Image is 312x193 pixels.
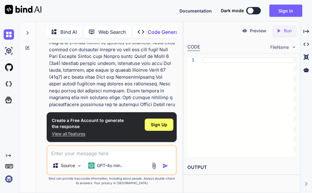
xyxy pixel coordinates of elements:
p: Bind can provide inaccurate information, including about people. Always double-check its answers.... [47,176,176,185]
img: darkCloudIdeIcon [4,79,14,89]
img: attachment [151,162,158,169]
img: Bind AI [5,5,41,14]
p: View all Features [52,131,124,137]
h1: Create a Free Account to generate the response [52,117,124,130]
img: chevron down [291,45,296,50]
p: GPT-4o min.. [97,163,123,169]
p: Web Search [98,28,126,36]
p: Code Generator [148,28,185,36]
div: CODE [187,44,200,51]
img: chat [4,29,14,40]
p: Bind AI [60,28,77,36]
p: Source [61,163,75,169]
h2: OUTPUT [184,160,300,175]
img: preview [242,28,247,34]
img: GPT-4o mini [88,163,94,169]
span: Dark mode [221,8,244,14]
div: 1 [187,57,194,63]
span: Sign Up [151,122,167,128]
button: Sign in [269,5,302,17]
img: Pick Models [77,163,82,168]
img: ai-studio [4,46,14,56]
img: icon [162,163,168,169]
p: Run [284,28,292,34]
img: githubLight [4,62,14,73]
img: signin [4,174,14,184]
p: Preview [250,28,266,34]
span: Documentation [179,8,212,13]
span: FileName [270,44,289,50]
button: Documentation [179,8,212,14]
